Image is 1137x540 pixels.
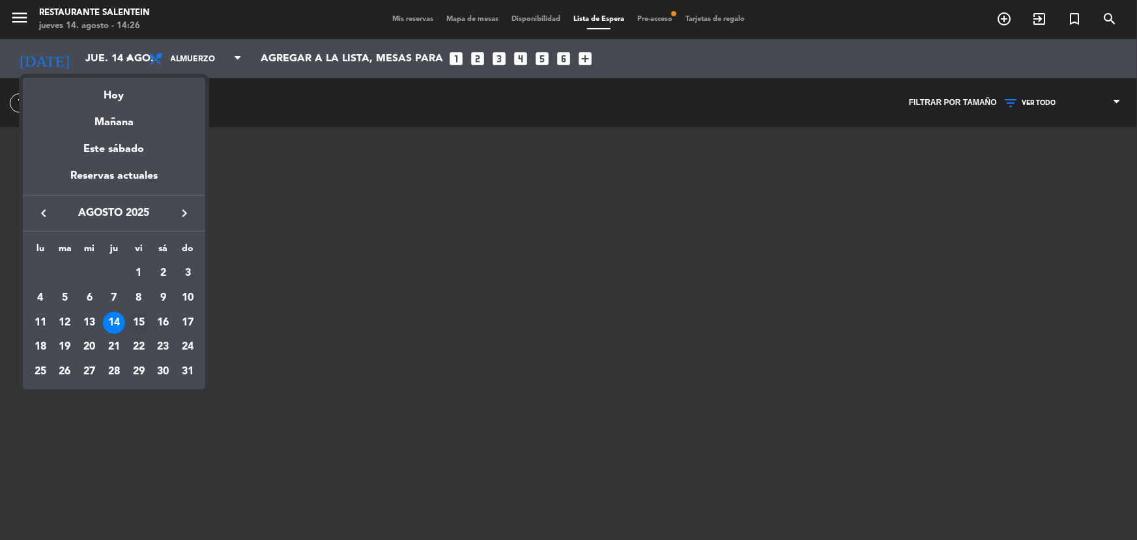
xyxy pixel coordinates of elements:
th: jueves [102,241,126,262]
div: 7 [103,287,125,309]
div: 30 [152,361,174,383]
div: 2 [152,262,174,284]
td: 30 de agosto de 2025 [151,359,176,384]
th: miércoles [77,241,102,262]
td: 26 de agosto de 2025 [53,359,78,384]
div: 18 [29,336,51,358]
th: lunes [28,241,53,262]
i: keyboard_arrow_left [36,205,51,221]
td: 5 de agosto de 2025 [53,286,78,310]
div: 10 [177,287,199,309]
div: 27 [78,361,100,383]
div: 24 [177,336,199,358]
div: Este sábado [23,131,205,168]
div: 22 [128,336,150,358]
th: domingo [175,241,200,262]
i: keyboard_arrow_right [177,205,192,221]
td: 1 de agosto de 2025 [126,261,151,286]
td: 19 de agosto de 2025 [53,335,78,360]
td: 10 de agosto de 2025 [175,286,200,310]
div: 14 [103,312,125,334]
div: 9 [152,287,174,309]
td: 29 de agosto de 2025 [126,359,151,384]
td: 18 de agosto de 2025 [28,335,53,360]
div: 4 [29,287,51,309]
span: agosto 2025 [55,205,173,222]
div: 23 [152,336,174,358]
div: 28 [103,361,125,383]
td: AGO. [28,261,126,286]
td: 24 de agosto de 2025 [175,335,200,360]
td: 31 de agosto de 2025 [175,359,200,384]
div: 31 [177,361,199,383]
td: 13 de agosto de 2025 [77,310,102,335]
div: Mañana [23,104,205,131]
div: 5 [54,287,76,309]
button: keyboard_arrow_left [32,205,55,222]
div: Hoy [23,78,205,104]
td: 14 de agosto de 2025 [102,310,126,335]
td: 3 de agosto de 2025 [175,261,200,286]
td: 4 de agosto de 2025 [28,286,53,310]
div: 8 [128,287,150,309]
button: keyboard_arrow_right [173,205,196,222]
div: 29 [128,361,150,383]
th: sábado [151,241,176,262]
td: 11 de agosto de 2025 [28,310,53,335]
td: 12 de agosto de 2025 [53,310,78,335]
div: 19 [54,336,76,358]
td: 20 de agosto de 2025 [77,335,102,360]
td: 22 de agosto de 2025 [126,335,151,360]
td: 7 de agosto de 2025 [102,286,126,310]
td: 15 de agosto de 2025 [126,310,151,335]
div: 12 [54,312,76,334]
td: 21 de agosto de 2025 [102,335,126,360]
td: 28 de agosto de 2025 [102,359,126,384]
td: 9 de agosto de 2025 [151,286,176,310]
th: viernes [126,241,151,262]
td: 8 de agosto de 2025 [126,286,151,310]
div: Reservas actuales [23,168,205,194]
td: 17 de agosto de 2025 [175,310,200,335]
td: 2 de agosto de 2025 [151,261,176,286]
div: 13 [78,312,100,334]
td: 27 de agosto de 2025 [77,359,102,384]
div: 26 [54,361,76,383]
div: 11 [29,312,51,334]
div: 6 [78,287,100,309]
td: 25 de agosto de 2025 [28,359,53,384]
div: 15 [128,312,150,334]
th: martes [53,241,78,262]
div: 16 [152,312,174,334]
div: 3 [177,262,199,284]
div: 20 [78,336,100,358]
td: 23 de agosto de 2025 [151,335,176,360]
div: 25 [29,361,51,383]
div: 21 [103,336,125,358]
div: 17 [177,312,199,334]
td: 16 de agosto de 2025 [151,310,176,335]
div: 1 [128,262,150,284]
td: 6 de agosto de 2025 [77,286,102,310]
